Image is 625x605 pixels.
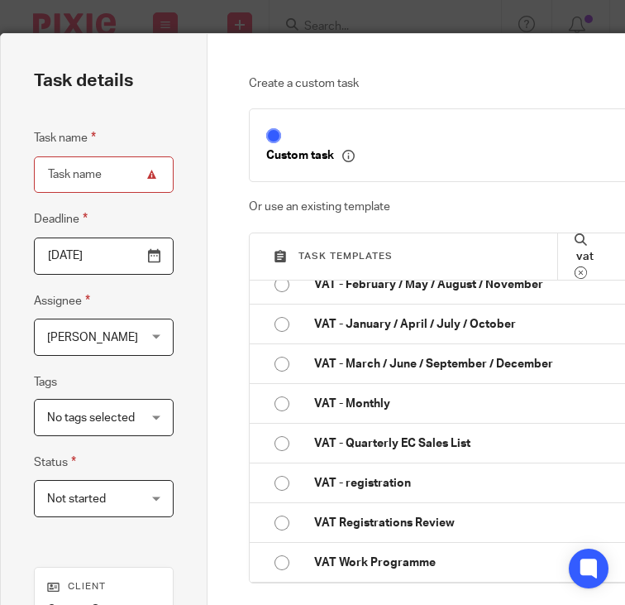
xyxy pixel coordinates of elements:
[314,555,616,571] p: VAT Work Programme
[314,276,616,293] p: VAT - February / May / August / November
[34,238,174,275] input: Pick a date
[34,291,90,310] label: Assignee
[314,515,616,531] p: VAT Registrations Review
[314,316,616,333] p: VAT - January / April / July / October
[34,67,133,95] h2: Task details
[34,374,57,391] label: Tags
[34,156,174,194] input: Task name
[34,209,88,228] label: Deadline
[47,412,135,424] span: No tags selected
[47,332,138,343] span: [PERSON_NAME]
[298,252,393,261] span: Task templates
[314,396,616,412] p: VAT - Monthly
[34,128,96,147] label: Task name
[47,493,106,505] span: Not started
[266,148,355,163] p: Custom task
[314,475,616,492] p: VAT - registration
[314,356,616,372] p: VAT - March / June / September / December
[47,580,160,593] p: Client
[34,453,76,472] label: Status
[314,435,616,452] p: VAT - Quarterly EC Sales List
